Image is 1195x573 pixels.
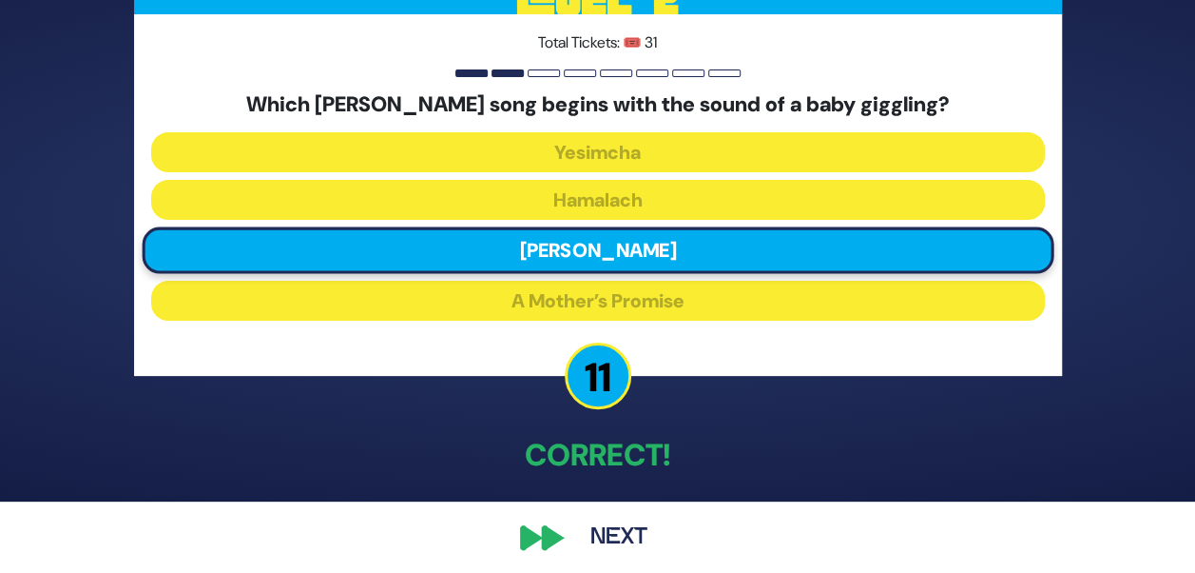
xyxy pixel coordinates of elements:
[565,343,631,409] p: 11
[564,516,674,560] button: Next
[142,227,1053,274] button: [PERSON_NAME]
[151,132,1045,172] button: Yesimcha
[134,432,1062,478] p: Correct!
[151,92,1045,117] h5: Which [PERSON_NAME] song begins with the sound of a baby giggling?
[151,281,1045,321] button: A Mother’s Promise
[151,180,1045,220] button: Hamalach
[151,31,1045,54] p: Total Tickets: 🎟️ 31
